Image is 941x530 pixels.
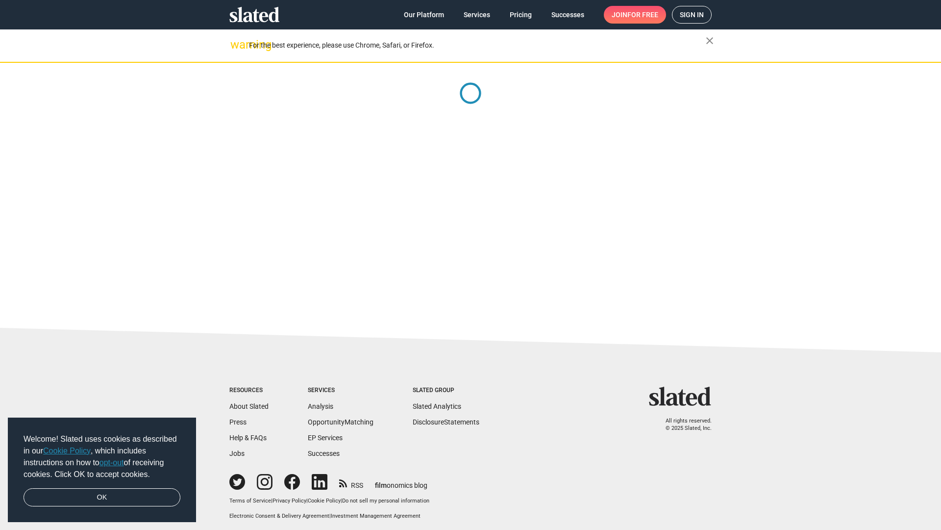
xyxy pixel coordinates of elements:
[308,434,343,442] a: EP Services
[24,433,180,480] span: Welcome! Slated uses cookies as described in our , which includes instructions on how to of recei...
[249,39,706,52] div: For the best experience, please use Chrome, Safari, or Firefox.
[230,39,242,51] mat-icon: warning
[612,6,658,24] span: Join
[308,498,341,504] a: Cookie Policy
[229,434,267,442] a: Help & FAQs
[43,447,91,455] a: Cookie Policy
[229,402,269,410] a: About Slated
[8,418,196,523] div: cookieconsent
[375,481,387,489] span: film
[672,6,712,24] a: Sign in
[339,475,363,490] a: RSS
[306,498,308,504] span: |
[413,418,479,426] a: DisclosureStatements
[308,387,373,395] div: Services
[329,513,331,519] span: |
[308,402,333,410] a: Analysis
[24,488,180,507] a: dismiss cookie message
[404,6,444,24] span: Our Platform
[331,513,421,519] a: Investment Management Agreement
[456,6,498,24] a: Services
[229,418,247,426] a: Press
[341,498,342,504] span: |
[704,35,716,47] mat-icon: close
[308,450,340,457] a: Successes
[551,6,584,24] span: Successes
[99,458,124,467] a: opt-out
[229,387,269,395] div: Resources
[396,6,452,24] a: Our Platform
[544,6,592,24] a: Successes
[680,6,704,23] span: Sign in
[627,6,658,24] span: for free
[510,6,532,24] span: Pricing
[502,6,540,24] a: Pricing
[229,513,329,519] a: Electronic Consent & Delivery Agreement
[464,6,490,24] span: Services
[272,498,306,504] a: Privacy Policy
[342,498,429,505] button: Do not sell my personal information
[655,418,712,432] p: All rights reserved. © 2025 Slated, Inc.
[271,498,272,504] span: |
[229,450,245,457] a: Jobs
[413,402,461,410] a: Slated Analytics
[604,6,666,24] a: Joinfor free
[375,473,427,490] a: filmonomics blog
[308,418,373,426] a: OpportunityMatching
[229,498,271,504] a: Terms of Service
[413,387,479,395] div: Slated Group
